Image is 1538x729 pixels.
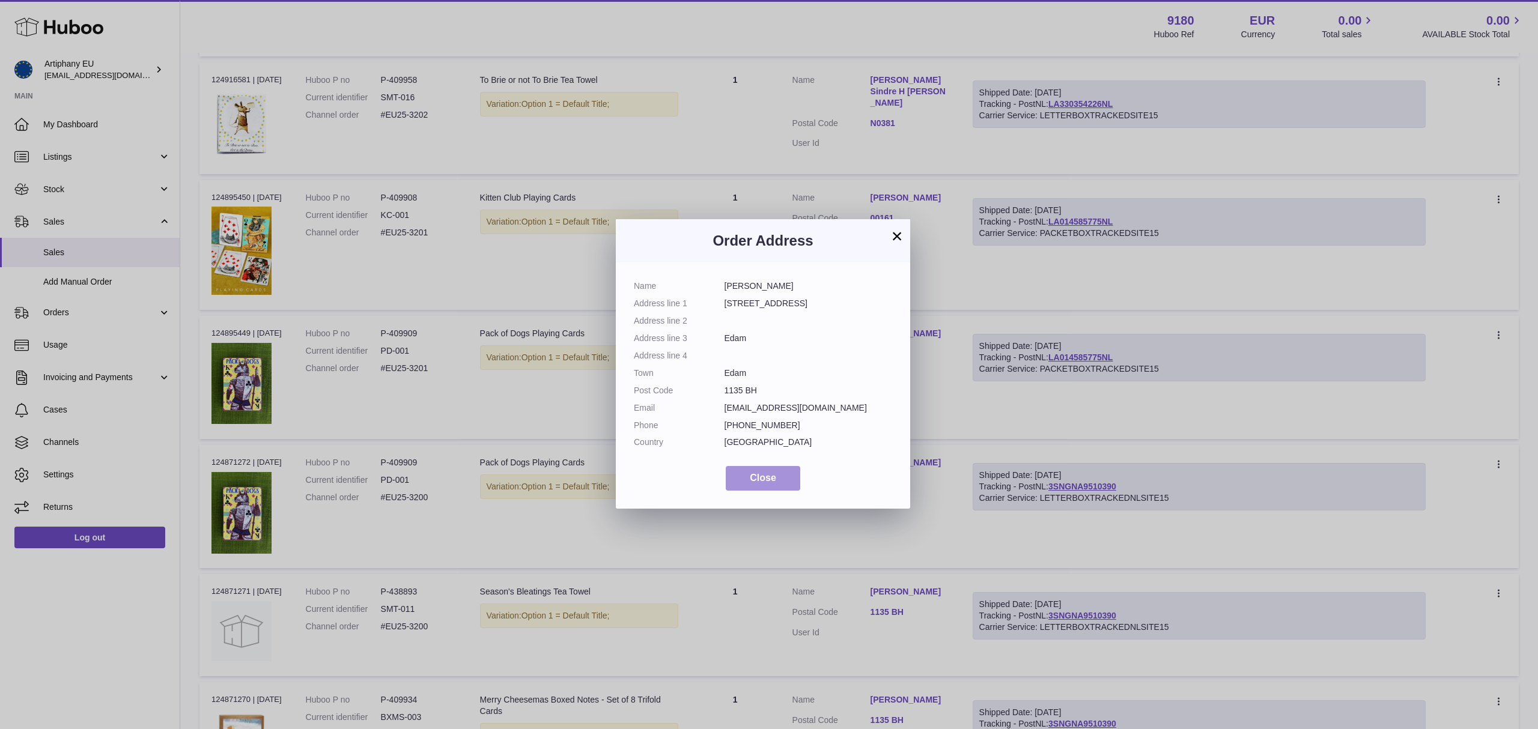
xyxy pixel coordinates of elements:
dt: Address line 1 [634,298,725,309]
dd: [PHONE_NUMBER] [725,420,893,431]
dt: Address line 3 [634,333,725,344]
button: Close [726,466,800,491]
dt: Post Code [634,385,725,396]
dd: Edam [725,333,893,344]
dd: [STREET_ADDRESS] [725,298,893,309]
dd: [GEOGRAPHIC_DATA] [725,437,893,448]
dt: Address line 4 [634,350,725,361]
dd: Edam [725,368,893,379]
dd: 1135 BH [725,385,893,396]
dd: [EMAIL_ADDRESS][DOMAIN_NAME] [725,402,893,414]
dd: [PERSON_NAME] [725,280,893,292]
dt: Phone [634,420,725,431]
dt: Name [634,280,725,292]
dt: Address line 2 [634,315,725,327]
button: × [890,229,904,243]
dt: Country [634,437,725,448]
dt: Email [634,402,725,414]
span: Close [750,473,776,483]
dt: Town [634,368,725,379]
h3: Order Address [634,231,892,250]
